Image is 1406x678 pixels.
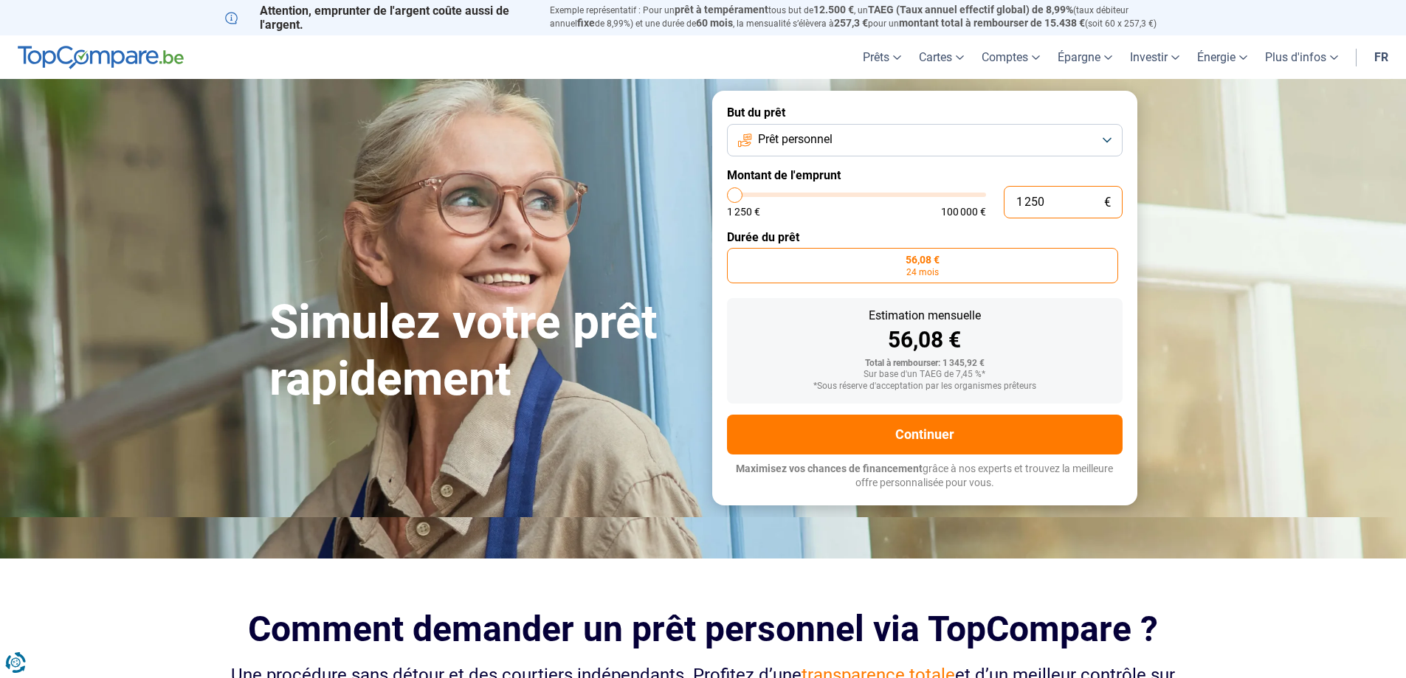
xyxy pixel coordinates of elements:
[1121,35,1188,79] a: Investir
[269,294,695,408] h1: Simulez votre prêt rapidement
[834,17,868,29] span: 257,3 €
[550,4,1182,30] p: Exemple représentatif : Pour un tous but de , un (taux débiteur annuel de 8,99%) et une durée de ...
[696,17,733,29] span: 60 mois
[736,463,923,474] span: Maximisez vos chances de financement
[727,207,760,217] span: 1 250 €
[1049,35,1121,79] a: Épargne
[727,124,1123,156] button: Prêt personnel
[906,268,939,277] span: 24 mois
[813,4,854,15] span: 12.500 €
[758,131,833,148] span: Prêt personnel
[18,46,184,69] img: TopCompare
[906,255,940,265] span: 56,08 €
[727,462,1123,491] p: grâce à nos experts et trouvez la meilleure offre personnalisée pour vous.
[739,310,1111,322] div: Estimation mensuelle
[739,381,1111,392] div: *Sous réserve d'acceptation par les organismes prêteurs
[727,415,1123,454] button: Continuer
[739,370,1111,380] div: Sur base d'un TAEG de 7,45 %*
[854,35,910,79] a: Prêts
[225,4,532,32] p: Attention, emprunter de l'argent coûte aussi de l'argent.
[727,105,1123,120] label: But du prêt
[899,17,1085,29] span: montant total à rembourser de 15.438 €
[973,35,1049,79] a: Comptes
[675,4,768,15] span: prêt à tempérament
[225,609,1182,649] h2: Comment demander un prêt personnel via TopCompare ?
[868,4,1073,15] span: TAEG (Taux annuel effectif global) de 8,99%
[727,230,1123,244] label: Durée du prêt
[1104,196,1111,209] span: €
[577,17,595,29] span: fixe
[739,329,1111,351] div: 56,08 €
[1365,35,1397,79] a: fr
[1188,35,1256,79] a: Énergie
[739,359,1111,369] div: Total à rembourser: 1 345,92 €
[727,168,1123,182] label: Montant de l'emprunt
[910,35,973,79] a: Cartes
[1256,35,1347,79] a: Plus d'infos
[941,207,986,217] span: 100 000 €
